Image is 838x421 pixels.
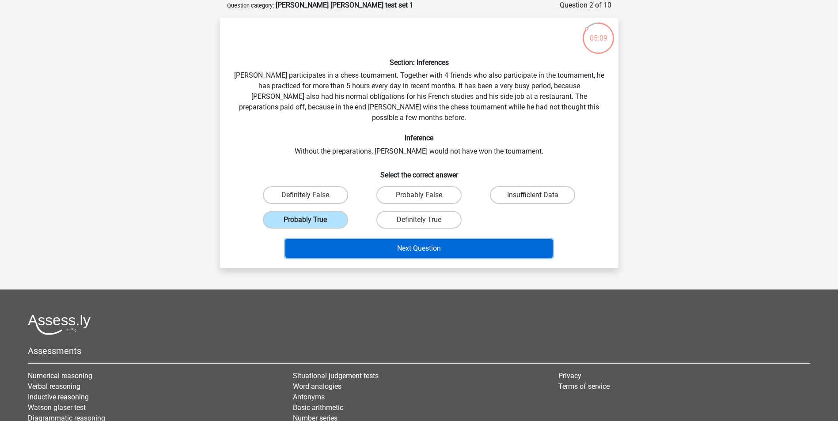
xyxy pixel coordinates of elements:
[376,186,462,204] label: Probably False
[276,1,413,9] strong: [PERSON_NAME] [PERSON_NAME] test set 1
[582,22,615,44] div: 05:09
[293,372,379,380] a: Situational judgement tests
[293,382,341,391] a: Word analogies
[490,186,575,204] label: Insufficient Data
[263,186,348,204] label: Definitely False
[293,393,325,401] a: Antonyms
[234,134,604,142] h6: Inference
[28,372,92,380] a: Numerical reasoning
[28,382,80,391] a: Verbal reasoning
[234,164,604,179] h6: Select the correct answer
[28,403,86,412] a: Watson glaser test
[28,393,89,401] a: Inductive reasoning
[376,211,462,229] label: Definitely True
[558,382,610,391] a: Terms of service
[28,346,810,356] h5: Assessments
[224,25,615,261] div: [PERSON_NAME] participates in a chess tournament. Together with 4 friends who also participate in...
[293,403,343,412] a: Basic arithmetic
[285,239,553,258] button: Next Question
[234,58,604,67] h6: Section: Inferences
[28,314,91,335] img: Assessly logo
[227,2,274,9] small: Question category:
[558,372,581,380] a: Privacy
[263,211,348,229] label: Probably True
